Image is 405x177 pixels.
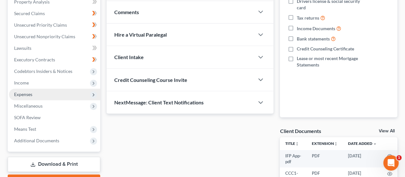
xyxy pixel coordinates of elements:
[295,142,299,146] i: unfold_more
[14,45,31,51] span: Lawsuits
[343,150,382,168] td: [DATE]
[296,25,335,32] span: Income Documents
[280,128,321,134] div: Client Documents
[14,138,59,143] span: Additional Documents
[9,42,100,54] a: Lawsuits
[9,19,100,31] a: Unsecured Priority Claims
[379,129,395,133] a: View All
[296,36,329,42] span: Bank statements
[9,31,100,42] a: Unsecured Nonpriority Claims
[14,22,67,28] span: Unsecured Priority Claims
[383,155,399,171] iframe: Intercom live chat
[14,92,32,97] span: Expenses
[114,31,167,38] span: Hire a Virtual Paralegal
[14,34,75,39] span: Unsecured Nonpriority Claims
[14,126,36,132] span: Means Test
[9,112,100,123] a: SOFA Review
[14,68,72,74] span: Codebtors Insiders & Notices
[8,157,100,172] a: Download & Print
[14,115,41,120] span: SOFA Review
[114,9,139,15] span: Comments
[312,141,338,146] a: Extensionunfold_more
[114,54,144,60] span: Client Intake
[396,155,401,160] span: 1
[373,142,377,146] i: expand_more
[9,8,100,19] a: Secured Claims
[9,54,100,66] a: Executory Contracts
[307,150,343,168] td: PDF
[14,57,55,62] span: Executory Contracts
[348,141,377,146] a: Date Added expand_more
[296,46,354,52] span: Credit Counseling Certificate
[296,15,319,21] span: Tax returns
[14,80,29,85] span: Income
[334,142,338,146] i: unfold_more
[296,55,362,68] span: Lease or most recent Mortgage Statements
[14,11,45,16] span: Secured Claims
[285,141,299,146] a: Titleunfold_more
[114,99,204,105] span: NextMessage: Client Text Notifications
[14,103,43,109] span: Miscellaneous
[114,77,187,83] span: Credit Counseling Course Invite
[280,150,307,168] td: IFP App-pdf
